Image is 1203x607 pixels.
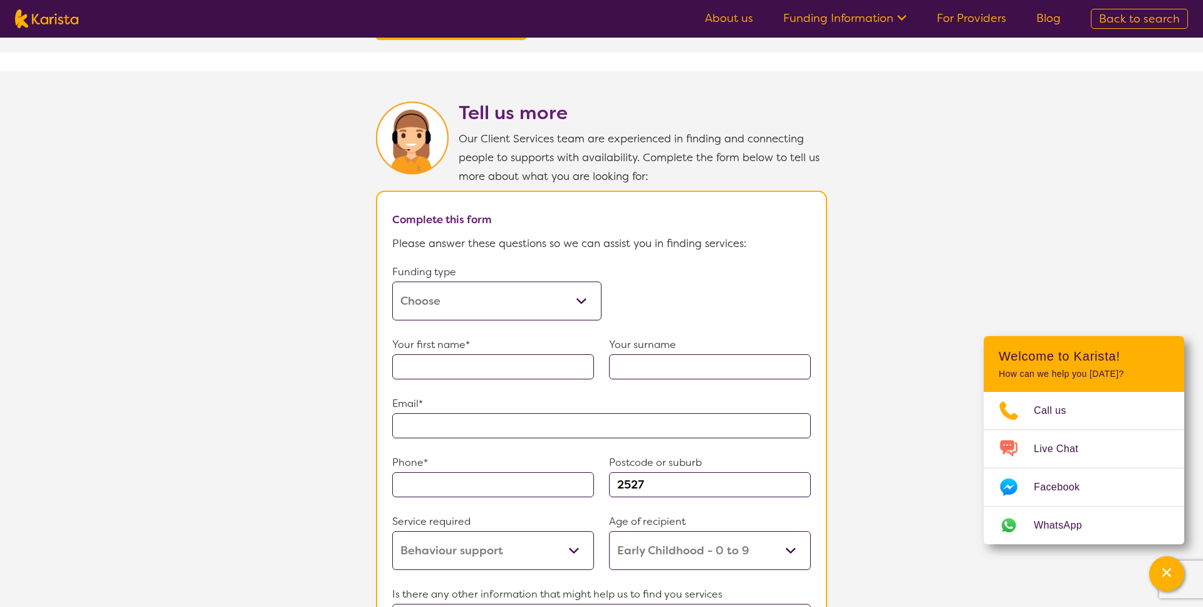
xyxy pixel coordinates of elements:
span: Live Chat [1034,440,1093,458]
p: Phone* [392,453,594,472]
img: Karista Client Service [376,102,449,174]
p: How can we help you [DATE]? [999,369,1169,379]
p: Postcode or suburb [609,453,811,472]
a: Blog [1036,11,1061,26]
a: Web link opens in a new tab. [984,507,1184,544]
span: Back to search [1099,11,1180,26]
h2: Welcome to Karista! [999,349,1169,364]
span: Facebook [1034,478,1095,497]
p: Our Client Services team are experienced in finding and connecting people to supports with availa... [459,129,827,186]
a: Back to search [1091,9,1188,29]
a: Funding Information [783,11,907,26]
span: Call us [1034,401,1081,420]
p: Please answer these questions so we can assist you in finding services: [392,234,811,253]
p: Your first name* [392,335,594,354]
span: WhatsApp [1034,516,1097,535]
p: Age of recipient [609,512,811,531]
a: For Providers [937,11,1006,26]
p: Service required [392,512,594,531]
p: Is there any other information that might help us to find you services [392,585,811,604]
b: Complete this form [392,213,492,226]
p: Funding type [392,263,601,282]
p: Email* [392,394,811,413]
ul: Choose channel [984,392,1184,544]
p: Your surname [609,335,811,354]
a: About us [705,11,753,26]
img: Karista logo [15,9,78,28]
div: Channel Menu [984,336,1184,544]
h2: Tell us more [459,102,827,124]
button: Channel Menu [1149,556,1184,591]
